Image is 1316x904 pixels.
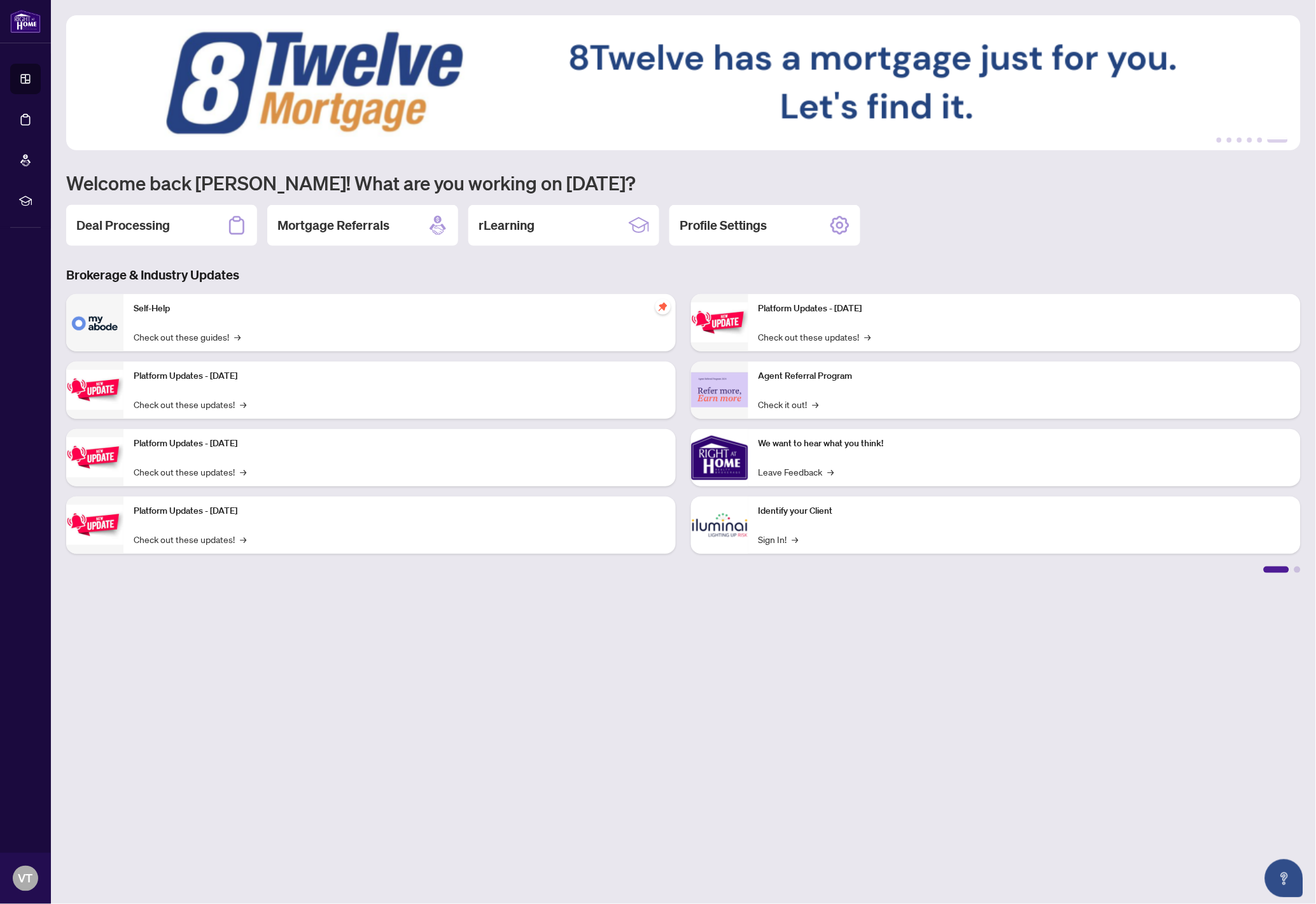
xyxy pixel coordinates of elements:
[1268,138,1288,143] button: 6
[66,15,1301,150] img: Slide 5
[240,465,246,479] span: →
[66,266,1301,284] h3: Brokerage & Industry Updates
[759,504,1291,518] p: Identify your Client
[66,505,123,545] img: Platform Updates - July 8, 2025
[10,10,41,33] img: logo
[134,302,666,316] p: Self-Help
[66,294,123,351] img: Self-Help
[479,216,535,234] h2: rLearning
[759,330,871,344] a: Check out these updates!→
[1257,138,1263,143] button: 5
[1227,138,1232,143] button: 2
[66,437,123,477] img: Platform Updates - July 21, 2025
[18,870,33,887] span: VT
[1265,859,1303,898] button: Open asap
[134,504,666,518] p: Platform Updates - [DATE]
[134,369,666,383] p: Platform Updates - [DATE]
[813,397,819,411] span: →
[759,302,1291,316] p: Platform Updates - [DATE]
[828,465,834,479] span: →
[66,370,123,410] img: Platform Updates - September 16, 2025
[680,216,767,234] h2: Profile Settings
[134,397,246,411] a: Check out these updates!→
[134,330,241,344] a: Check out these guides!→
[759,397,819,411] a: Check it out!→
[234,330,241,344] span: →
[1237,138,1242,143] button: 3
[691,302,748,343] img: Platform Updates - June 23, 2025
[655,299,671,314] span: pushpin
[134,465,246,479] a: Check out these updates!→
[865,330,871,344] span: →
[1247,138,1252,143] button: 4
[691,497,748,554] img: Identify your Client
[759,369,1291,383] p: Agent Referral Program
[277,216,389,234] h2: Mortgage Referrals
[240,397,246,411] span: →
[759,437,1291,451] p: We want to hear what you think!
[759,465,834,479] a: Leave Feedback→
[792,532,799,546] span: →
[76,216,170,234] h2: Deal Processing
[691,429,748,486] img: We want to hear what you think!
[240,532,246,546] span: →
[1217,138,1222,143] button: 1
[66,171,1301,195] h1: Welcome back [PERSON_NAME]! What are you working on [DATE]?
[691,372,748,407] img: Agent Referral Program
[134,532,246,546] a: Check out these updates!→
[759,532,799,546] a: Sign In!→
[134,437,666,451] p: Platform Updates - [DATE]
